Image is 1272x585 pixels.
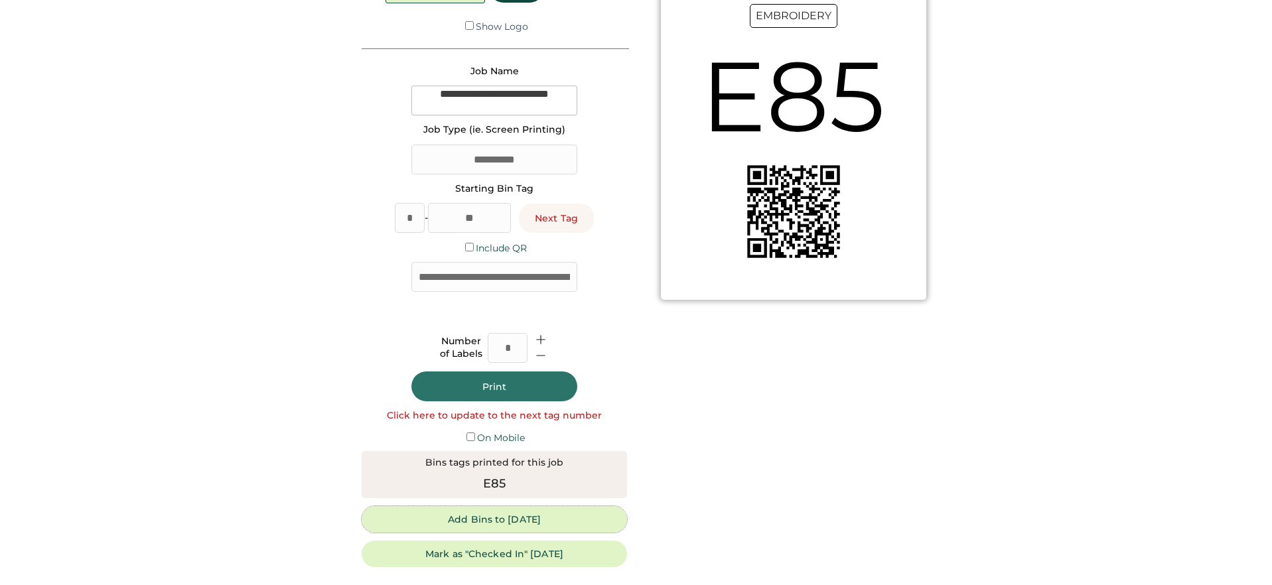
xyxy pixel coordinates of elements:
[476,21,528,32] label: Show Logo
[362,506,627,533] button: Add Bins to [DATE]
[477,432,525,444] label: On Mobile
[519,204,594,233] button: Next Tag
[362,541,627,567] button: Mark as "Checked In" [DATE]
[423,123,565,137] div: Job Type (ie. Screen Printing)
[425,456,563,470] div: Bins tags printed for this job
[387,409,602,422] div: Click here to update to the next tag number
[455,182,533,196] div: Starting Bin Tag
[750,4,837,28] div: EMBROIDERY
[425,212,428,225] div: -
[483,475,506,493] div: E85
[470,65,519,78] div: Job Name
[701,28,886,165] div: E85
[476,242,527,254] label: Include QR
[411,371,577,401] button: Print
[440,335,482,361] div: Number of Labels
